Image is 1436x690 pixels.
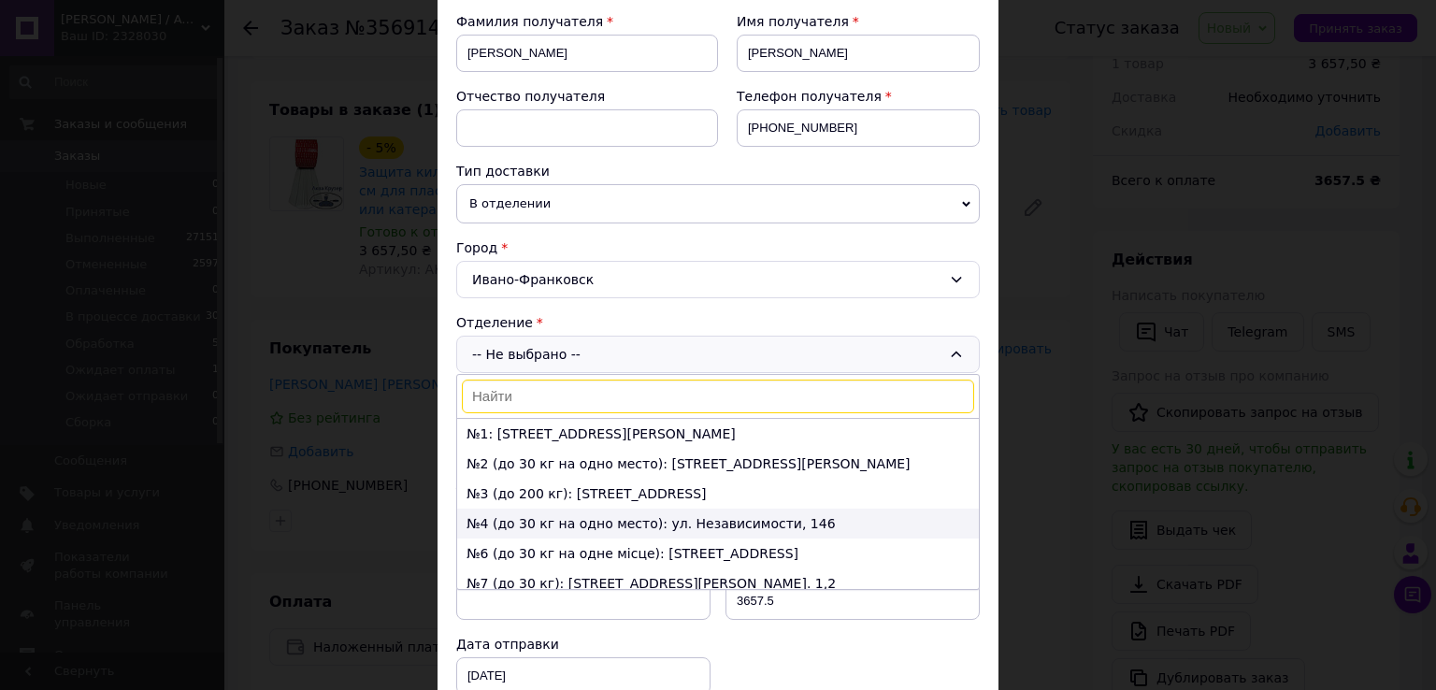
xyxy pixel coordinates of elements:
input: Найти [462,380,974,413]
div: Дата отправки [456,635,711,654]
div: Отделение [456,313,980,332]
div: Город [456,238,980,257]
div: Ивано-Франковск [456,261,980,298]
li: №7 (до 30 кг): [STREET_ADDRESS][PERSON_NAME]. 1,2 [457,568,979,598]
li: №3 (до 200 кг): [STREET_ADDRESS] [457,479,979,509]
span: Отчество получателя [456,89,605,104]
span: Телефон получателя [737,89,882,104]
div: -- Не выбрано -- [456,336,980,373]
span: В отделении [456,184,980,223]
span: Фамилия получателя [456,14,603,29]
span: Тип доставки [456,164,550,179]
input: +380 [737,109,980,147]
li: №1: [STREET_ADDRESS][PERSON_NAME] [457,419,979,449]
li: №6 (до 30 кг на одне місце): [STREET_ADDRESS] [457,539,979,568]
span: Имя получателя [737,14,849,29]
li: №2 (до 30 кг на одно место): [STREET_ADDRESS][PERSON_NAME] [457,449,979,479]
li: №4 (до 30 кг на одно место): ул. Независимости, 146 [457,509,979,539]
